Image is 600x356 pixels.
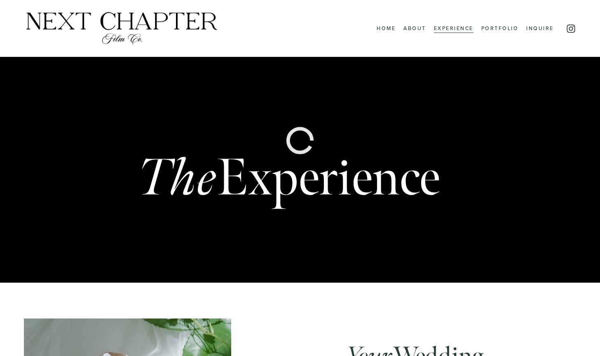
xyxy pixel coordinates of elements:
h1: Experience [139,152,440,205]
a: Experience [434,23,473,34]
a: About [403,23,426,34]
em: The [139,146,217,211]
a: Inquire [526,23,554,34]
a: Portfolio [481,23,519,34]
a: Instagram [566,23,576,34]
img: Next Chapter Film Co. [24,11,220,46]
a: Home [377,23,396,34]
